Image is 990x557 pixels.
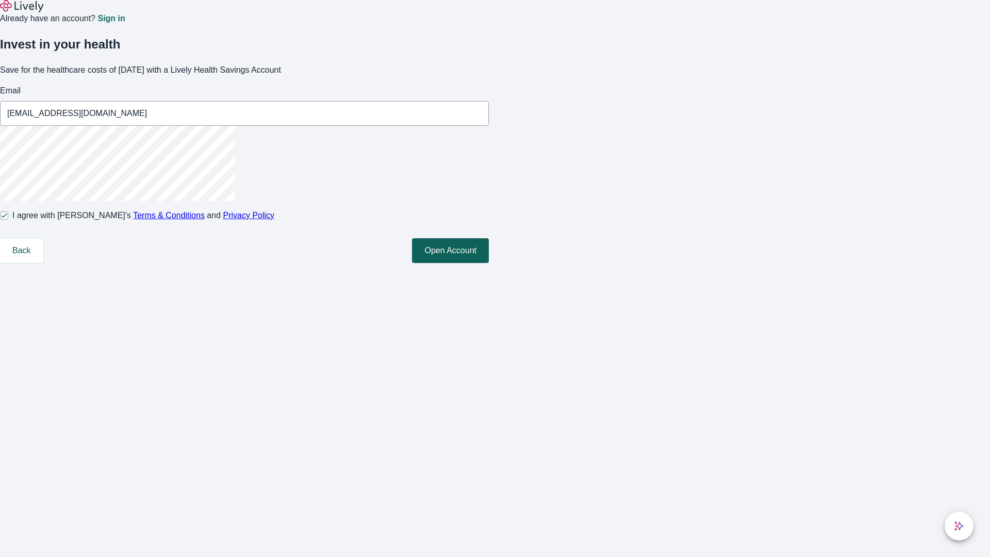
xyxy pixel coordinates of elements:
a: Sign in [97,14,125,23]
a: Privacy Policy [223,211,275,220]
span: I agree with [PERSON_NAME]’s and [12,209,274,222]
a: Terms & Conditions [133,211,205,220]
button: chat [945,512,973,540]
svg: Lively AI Assistant [954,521,964,531]
button: Open Account [412,238,489,263]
